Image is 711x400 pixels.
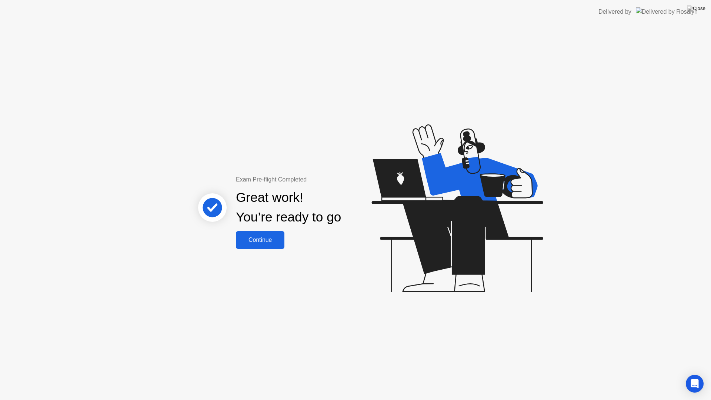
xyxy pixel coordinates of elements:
div: Exam Pre-flight Completed [236,175,389,184]
div: Great work! You’re ready to go [236,188,341,227]
button: Continue [236,231,284,249]
div: Delivered by [598,7,631,16]
div: Continue [238,237,282,243]
img: Close [687,6,705,11]
img: Delivered by Rosalyn [636,7,698,16]
div: Open Intercom Messenger [686,375,704,393]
